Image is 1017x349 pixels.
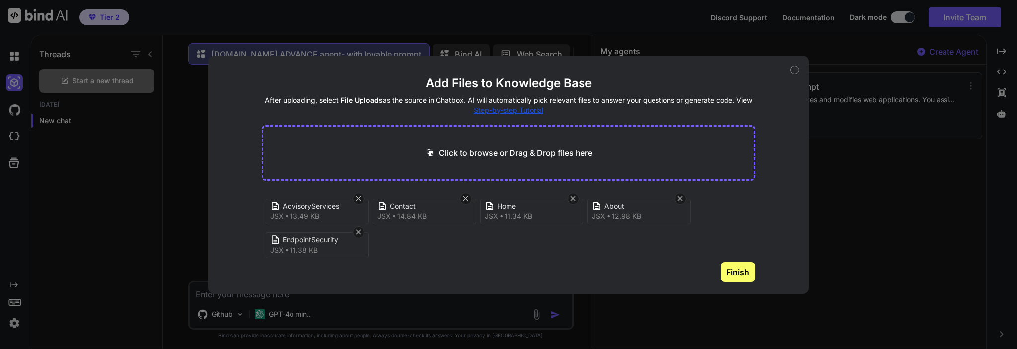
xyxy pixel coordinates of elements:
span: jsx [377,211,391,221]
span: Home [497,201,577,211]
span: Step-by-step Tutorial [474,106,543,114]
span: Contact [390,201,469,211]
span: jsx [485,211,498,221]
span: jsx [270,211,284,221]
p: Click to browse or Drag & Drop files here [439,147,592,159]
span: 11.34 KB [505,211,532,221]
h2: Add Files to Knowledge Base [262,75,756,91]
span: EndpointSecurity [283,235,362,245]
span: 13.49 KB [290,211,319,221]
h4: After uploading, select as the source in Chatbox. AI will automatically pick relevant files to an... [262,95,756,115]
span: jsx [270,245,284,255]
span: 11.38 KB [290,245,318,255]
span: 14.84 KB [397,211,427,221]
span: File Uploads [341,96,383,104]
span: AdvisoryServices [283,201,362,211]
